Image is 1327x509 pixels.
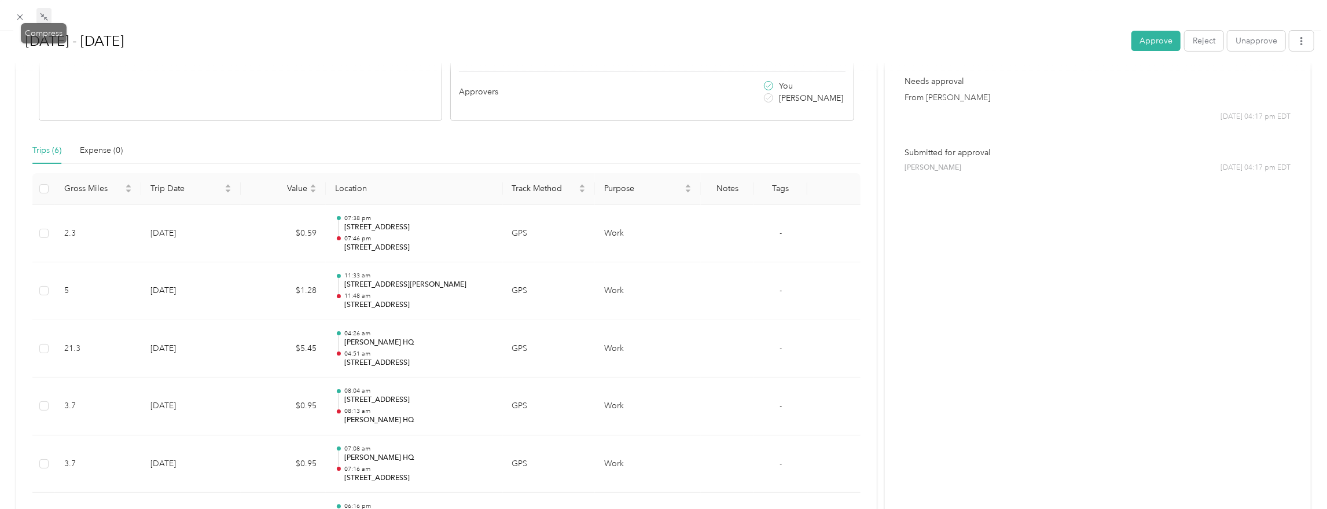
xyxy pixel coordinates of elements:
[780,343,782,353] span: -
[595,262,701,320] td: Work
[241,320,326,378] td: $5.45
[344,350,493,358] p: 04:51 am
[344,445,493,453] p: 07:08 am
[685,182,692,189] span: caret-up
[310,188,317,195] span: caret-down
[701,173,754,205] th: Notes
[579,188,586,195] span: caret-down
[344,358,493,368] p: [STREET_ADDRESS]
[80,144,123,157] div: Expense (0)
[595,320,701,378] td: Work
[780,92,844,104] span: [PERSON_NAME]
[125,182,132,189] span: caret-up
[344,407,493,415] p: 08:13 am
[55,262,141,320] td: 5
[905,147,1291,159] p: Submitted for approval
[225,188,231,195] span: caret-down
[344,272,493,280] p: 11:33 am
[344,235,493,243] p: 07:46 pm
[503,205,595,263] td: GPS
[1185,31,1223,51] button: Reject
[141,205,240,263] td: [DATE]
[344,292,493,300] p: 11:48 am
[344,415,493,426] p: [PERSON_NAME] HQ
[55,378,141,435] td: 3.7
[344,338,493,348] p: [PERSON_NAME] HQ
[685,188,692,195] span: caret-down
[32,144,61,157] div: Trips (6)
[780,459,782,468] span: -
[595,378,701,435] td: Work
[64,184,123,193] span: Gross Miles
[503,262,595,320] td: GPS
[344,280,493,290] p: [STREET_ADDRESS][PERSON_NAME]
[344,395,493,405] p: [STREET_ADDRESS]
[604,184,683,193] span: Purpose
[344,300,493,310] p: [STREET_ADDRESS]
[344,222,493,233] p: [STREET_ADDRESS]
[344,243,493,253] p: [STREET_ADDRESS]
[780,80,793,92] span: You
[905,75,1291,87] p: Needs approval
[55,173,141,205] th: Gross Miles
[512,184,576,193] span: Track Method
[141,262,240,320] td: [DATE]
[150,184,222,193] span: Trip Date
[754,173,807,205] th: Tags
[344,329,493,338] p: 04:26 am
[344,387,493,395] p: 08:04 am
[241,173,326,205] th: Value
[55,435,141,493] td: 3.7
[595,205,701,263] td: Work
[503,378,595,435] td: GPS
[1262,444,1327,509] iframe: Everlance-gr Chat Button Frame
[780,285,782,295] span: -
[1221,163,1291,173] span: [DATE] 04:17 pm EDT
[344,473,493,484] p: [STREET_ADDRESS]
[344,214,493,222] p: 07:38 pm
[595,435,701,493] td: Work
[503,320,595,378] td: GPS
[225,182,231,189] span: caret-up
[503,435,595,493] td: GPS
[141,435,240,493] td: [DATE]
[780,401,782,411] span: -
[503,173,595,205] th: Track Method
[141,378,240,435] td: [DATE]
[1227,31,1285,51] button: Unapprove
[241,205,326,263] td: $0.59
[459,86,498,98] span: Approvers
[1131,31,1181,51] button: Approve
[310,182,317,189] span: caret-up
[125,188,132,195] span: caret-down
[905,91,1291,104] p: From [PERSON_NAME]
[13,27,1123,55] h1: Jun 1 - 30, 2025
[141,173,240,205] th: Trip Date
[241,262,326,320] td: $1.28
[241,378,326,435] td: $0.95
[250,184,307,193] span: Value
[595,173,701,205] th: Purpose
[1221,112,1291,122] span: [DATE] 04:17 pm EDT
[579,182,586,189] span: caret-up
[241,435,326,493] td: $0.95
[344,465,493,473] p: 07:16 am
[55,205,141,263] td: 2.3
[905,163,962,173] span: [PERSON_NAME]
[344,453,493,463] p: [PERSON_NAME] HQ
[55,320,141,378] td: 21.3
[780,228,782,238] span: -
[21,23,67,43] div: Compress
[326,173,503,205] th: Location
[141,320,240,378] td: [DATE]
